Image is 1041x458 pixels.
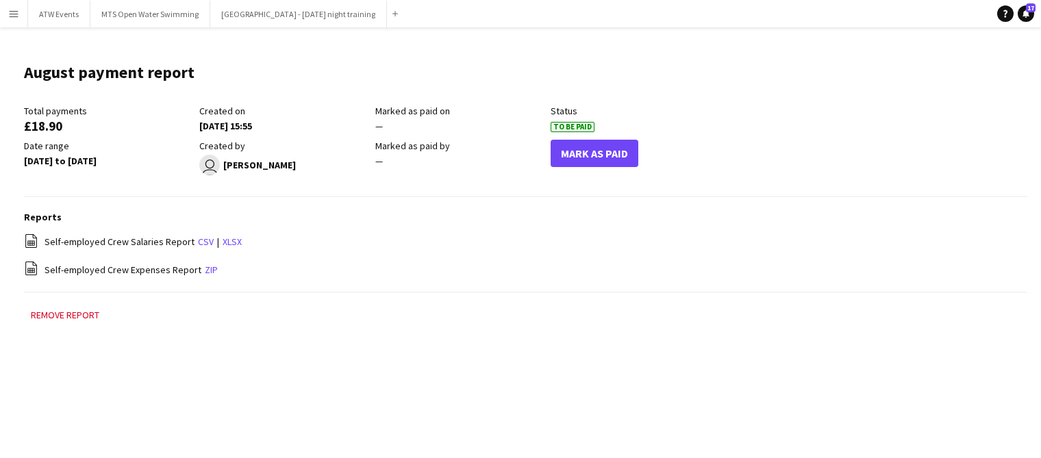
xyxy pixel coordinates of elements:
button: [GEOGRAPHIC_DATA] - [DATE] night training [210,1,387,27]
span: — [375,120,383,132]
div: Status [551,105,719,117]
a: 17 [1018,5,1034,22]
button: MTS Open Water Swimming [90,1,210,27]
span: 17 [1026,3,1036,12]
button: ATW Events [28,1,90,27]
h3: Reports [24,211,1027,223]
h1: August payment report [24,62,195,83]
div: Marked as paid on [375,105,544,117]
span: Self-employed Crew Salaries Report [45,236,195,248]
span: — [375,155,383,167]
div: [DATE] 15:55 [199,120,368,132]
a: csv [198,236,214,248]
div: Created on [199,105,368,117]
div: [DATE] to [DATE] [24,155,192,167]
div: Total payments [24,105,192,117]
div: [PERSON_NAME] [199,155,368,175]
div: | [24,233,1027,251]
a: zip [205,264,218,276]
div: Marked as paid by [375,140,544,152]
div: Created by [199,140,368,152]
span: To Be Paid [551,122,594,132]
a: xlsx [223,236,242,248]
button: Remove report [24,307,106,323]
button: Mark As Paid [551,140,638,167]
span: Self-employed Crew Expenses Report [45,264,201,276]
div: £18.90 [24,120,192,132]
div: Date range [24,140,192,152]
